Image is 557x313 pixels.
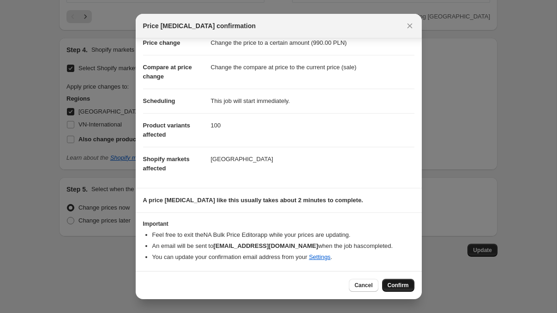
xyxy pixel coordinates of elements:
[143,39,180,46] span: Price change
[309,253,330,260] a: Settings
[211,113,414,138] dd: 100
[354,282,372,289] span: Cancel
[211,31,414,55] dd: Change the price to a certain amount (990.00 PLN)
[382,279,414,292] button: Confirm
[152,241,414,251] li: An email will be sent to when the job has completed .
[143,21,256,30] span: Price [MEDICAL_DATA] confirmation
[349,279,378,292] button: Cancel
[152,230,414,240] li: Feel free to exit the NA Bulk Price Editor app while your prices are updating.
[143,122,191,138] span: Product variants affected
[152,253,414,262] li: You can update your confirmation email address from your .
[143,156,190,172] span: Shopify markets affected
[143,197,363,204] b: A price [MEDICAL_DATA] like this usually takes about 2 minutes to complete.
[403,19,416,32] button: Close
[388,282,409,289] span: Confirm
[143,97,175,104] span: Scheduling
[211,89,414,113] dd: This job will start immediately.
[143,64,192,80] span: Compare at price change
[143,220,414,228] h3: Important
[213,242,318,249] b: [EMAIL_ADDRESS][DOMAIN_NAME]
[211,147,414,171] dd: [GEOGRAPHIC_DATA]
[211,55,414,79] dd: Change the compare at price to the current price (sale)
